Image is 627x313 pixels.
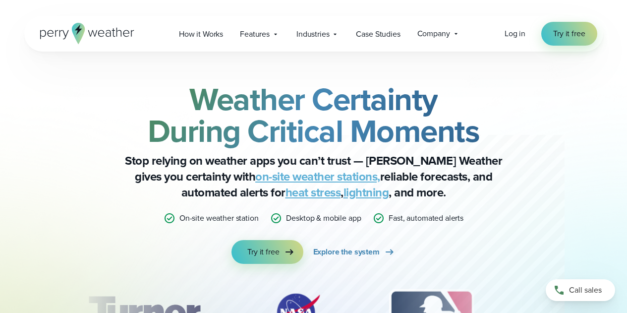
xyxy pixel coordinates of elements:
[179,28,223,40] span: How it Works
[313,240,396,264] a: Explore the system
[296,28,329,40] span: Industries
[231,240,303,264] a: Try it free
[569,284,602,296] span: Call sales
[505,28,525,39] span: Log in
[286,212,361,224] p: Desktop & mobile app
[115,153,512,200] p: Stop relying on weather apps you can’t trust — [PERSON_NAME] Weather gives you certainty with rel...
[255,168,380,186] a: on-site weather stations,
[343,184,389,201] a: lightning
[313,246,380,258] span: Explore the system
[247,246,279,258] span: Try it free
[553,28,585,40] span: Try it free
[240,28,270,40] span: Features
[347,24,408,44] a: Case Studies
[285,184,341,201] a: heat stress
[171,24,231,44] a: How it Works
[417,28,450,40] span: Company
[179,212,258,224] p: On-site weather station
[148,76,480,154] strong: Weather Certainty During Critical Moments
[356,28,400,40] span: Case Studies
[505,28,525,40] a: Log in
[546,279,615,301] a: Call sales
[541,22,597,46] a: Try it free
[389,212,463,224] p: Fast, automated alerts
